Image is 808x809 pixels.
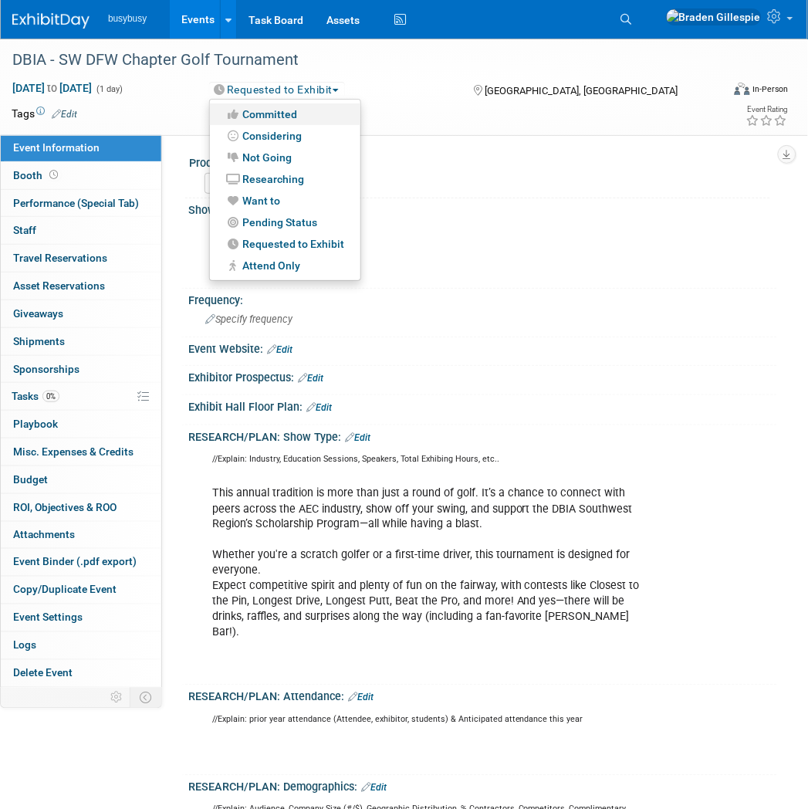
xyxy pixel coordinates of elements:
a: Edit [348,692,374,703]
a: Budget [1,466,161,493]
div: RESEARCH/PLAN: Show Type: [188,425,777,445]
td: Tags [12,106,77,121]
a: Committed [210,103,360,125]
span: Shipments [13,335,65,347]
span: (1 day) [95,84,123,94]
div: In-Person [752,83,789,95]
a: Sponsorships [1,356,161,383]
div: Show Contact Information: [188,198,777,218]
span: Attachments [13,529,75,541]
a: Considering [210,125,360,147]
span: Travel Reservations [13,252,107,264]
a: Edit [298,373,323,384]
div: Event Format [669,80,789,103]
span: Event Binder (.pdf export) [13,556,137,568]
img: Format-Inperson.png [735,83,750,95]
img: Braden Gillespie [666,8,762,25]
span: busybusy [108,13,147,24]
a: Edit [361,783,387,794]
span: 0% [42,391,59,402]
span: Performance (Special Tab) [13,197,139,209]
a: Event Settings [1,604,161,631]
a: ROI, Objectives & ROO [1,494,161,521]
a: Copy/Duplicate Event [1,577,161,604]
span: Event Information [13,141,100,154]
a: Edit [52,109,77,120]
a: Requested to Exhibit [210,233,360,255]
a: Attachments [1,522,161,549]
div: Product: [189,151,770,171]
a: Edit [267,344,292,355]
a: Event Information [1,134,161,161]
div: Exhibit Hall Floor Plan: [188,395,777,415]
a: Giveaways [1,300,161,327]
span: Sponsorships [13,363,79,375]
div: RESEARCH/PLAN: Attendance: [188,685,777,706]
span: Budget [13,473,48,486]
span: to [45,82,59,94]
a: Edit [345,432,370,443]
span: [GEOGRAPHIC_DATA], [GEOGRAPHIC_DATA] [485,85,678,96]
a: Tasks0% [1,383,161,410]
span: Copy/Duplicate Event [13,584,117,596]
a: Pending Status [210,212,360,233]
a: Shipments [1,328,161,355]
a: Booth [1,162,161,189]
a: Staff [1,217,161,244]
span: Misc. Expenses & Credits [13,445,134,458]
span: Delete Event [13,667,73,679]
a: Playbook [1,411,161,438]
sup: //Explain: prior year attendance (Attendee, exhibitor, students) & Anticipated attendance this year [212,715,583,725]
span: Asset Reservations [13,279,105,292]
a: Want to [210,190,360,212]
span: Booth not reserved yet [46,169,61,181]
span: ROI, Objectives & ROO [13,501,117,513]
td: Personalize Event Tab Strip [103,688,130,708]
div: DBIA - SW DFW Chapter Golf Tournament [7,46,712,74]
span: Specify frequency [205,313,292,325]
a: Event Binder (.pdf export) [1,549,161,576]
a: Logs [1,632,161,659]
span: [DATE] [DATE] [12,81,93,95]
span: Playbook [13,418,58,430]
div: RESEARCH/PLAN: Demographics: [188,776,777,796]
a: Edit [306,402,332,413]
a: Delete Event [1,660,161,687]
div: Frequency: [188,289,777,308]
span: Booth [13,169,61,181]
sup: //Explain: Industry, Education Sessions, Speakers, Total Exhibing Hours, etc.. [212,454,499,464]
span: Tasks [12,390,59,402]
a: Performance (Special Tab) [1,190,161,217]
a: Researching [210,168,360,190]
img: ExhibitDay [12,13,90,29]
a: Misc. Expenses & Credits [1,438,161,465]
span: Logs [13,639,36,652]
span: Staff [13,224,36,236]
a: Travel Reservations [1,245,161,272]
div: Event Website: [188,337,777,357]
div: Event Rating [746,106,788,113]
div: This annual tradition is more than just a round of golf. It’s a chance to connect with peers acro... [201,447,655,679]
a: Attend Only [210,255,360,276]
td: Toggle Event Tabs [130,688,162,708]
a: Asset Reservations [1,272,161,300]
button: Requested to Exhibit [209,82,346,97]
span: Giveaways [13,307,63,320]
div: Exhibitor Prospectus: [188,366,777,386]
a: Not Going [210,147,360,168]
span: Event Settings [13,611,83,624]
